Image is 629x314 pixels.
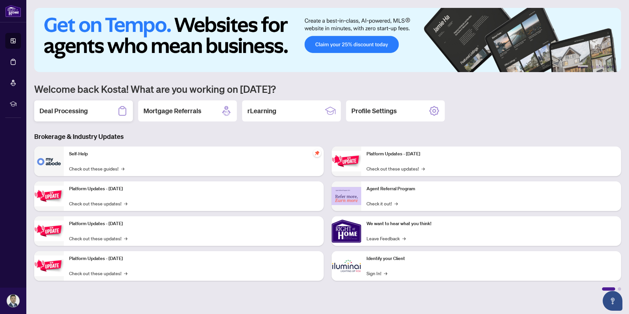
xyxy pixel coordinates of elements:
[34,8,621,72] img: Slide 0
[34,255,64,276] img: Platform Updates - July 8, 2025
[578,65,588,68] button: 1
[601,65,604,68] button: 4
[612,65,615,68] button: 6
[69,165,124,172] a: Check out these guides!→
[121,165,124,172] span: →
[332,216,361,246] img: We want to hear what you think!
[34,186,64,206] img: Platform Updates - September 16, 2025
[603,291,622,311] button: Open asap
[366,185,616,193] p: Agent Referral Program
[34,146,64,176] img: Self-Help
[69,185,318,193] p: Platform Updates - [DATE]
[607,65,609,68] button: 5
[124,235,127,242] span: →
[402,235,406,242] span: →
[69,220,318,227] p: Platform Updates - [DATE]
[366,270,387,277] a: Sign In!→
[332,151,361,171] img: Platform Updates - June 23, 2025
[34,221,64,241] img: Platform Updates - July 21, 2025
[596,65,599,68] button: 3
[421,165,425,172] span: →
[366,255,616,262] p: Identify your Client
[143,106,201,116] h2: Mortgage Referrals
[69,270,127,277] a: Check out these updates!→
[69,150,318,158] p: Self-Help
[69,200,127,207] a: Check out these updates!→
[366,235,406,242] a: Leave Feedback→
[332,251,361,281] img: Identify your Client
[332,187,361,205] img: Agent Referral Program
[394,200,398,207] span: →
[247,106,276,116] h2: rLearning
[5,5,21,17] img: logo
[366,150,616,158] p: Platform Updates - [DATE]
[124,200,127,207] span: →
[124,270,127,277] span: →
[7,295,19,307] img: Profile Icon
[69,255,318,262] p: Platform Updates - [DATE]
[351,106,397,116] h2: Profile Settings
[366,165,425,172] a: Check out these updates!→
[384,270,387,277] span: →
[34,132,621,141] h3: Brokerage & Industry Updates
[34,83,621,95] h1: Welcome back Kosta! What are you working on [DATE]?
[591,65,593,68] button: 2
[69,235,127,242] a: Check out these updates!→
[366,200,398,207] a: Check it out!→
[313,149,321,157] span: pushpin
[366,220,616,227] p: We want to hear what you think!
[39,106,88,116] h2: Deal Processing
